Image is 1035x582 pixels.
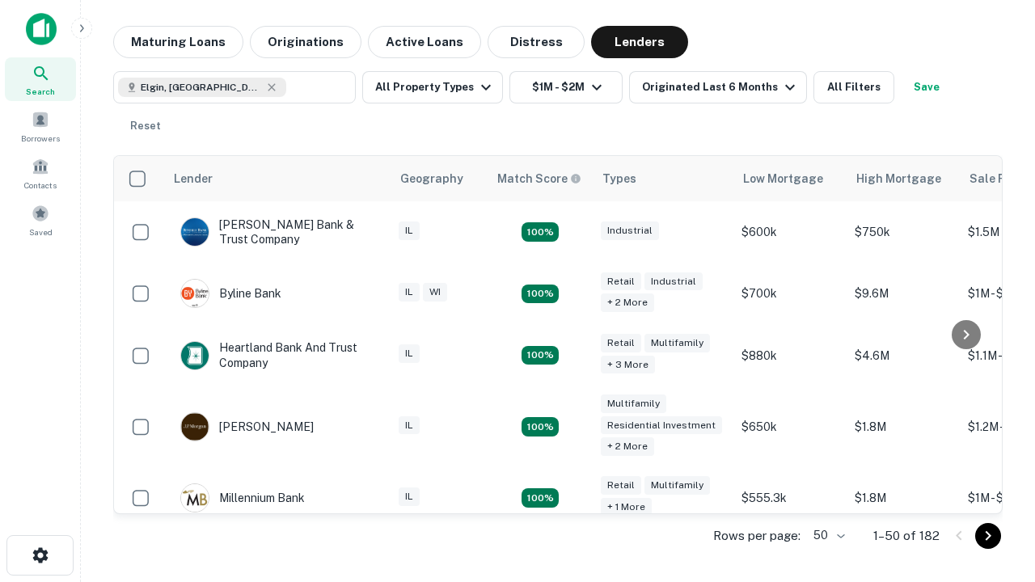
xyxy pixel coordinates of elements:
div: IL [399,487,420,506]
a: Saved [5,198,76,242]
p: 1–50 of 182 [873,526,940,546]
img: picture [181,280,209,307]
div: WI [423,283,447,302]
td: $650k [733,386,847,468]
div: Retail [601,272,641,291]
th: Low Mortgage [733,156,847,201]
span: Elgin, [GEOGRAPHIC_DATA], [GEOGRAPHIC_DATA] [141,80,262,95]
div: Types [602,169,636,188]
button: Lenders [591,26,688,58]
td: $555.3k [733,467,847,529]
div: Low Mortgage [743,169,823,188]
div: + 1 more [601,498,652,517]
div: IL [399,283,420,302]
div: IL [399,344,420,363]
div: + 3 more [601,356,655,374]
div: Industrial [644,272,703,291]
div: Matching Properties: 19, hasApolloMatch: undefined [522,285,559,304]
div: Matching Properties: 19, hasApolloMatch: undefined [522,346,559,365]
button: Distress [488,26,585,58]
div: IL [399,221,420,240]
div: 50 [807,524,847,547]
div: Capitalize uses an advanced AI algorithm to match your search with the best lender. The match sco... [497,170,581,188]
button: Reset [120,110,171,142]
img: picture [181,218,209,246]
span: Borrowers [21,132,60,145]
div: Multifamily [644,476,710,495]
img: picture [181,484,209,512]
img: picture [181,342,209,369]
button: $1M - $2M [509,71,623,103]
img: picture [181,413,209,441]
th: High Mortgage [847,156,960,201]
div: Millennium Bank [180,483,305,512]
div: Lender [174,169,213,188]
h6: Match Score [497,170,578,188]
div: Multifamily [644,334,710,352]
div: Retail [601,334,641,352]
div: Matching Properties: 28, hasApolloMatch: undefined [522,222,559,242]
a: Contacts [5,151,76,195]
a: Search [5,57,76,101]
div: Byline Bank [180,279,281,308]
div: Matching Properties: 26, hasApolloMatch: undefined [522,417,559,436]
div: IL [399,416,420,435]
td: $700k [733,263,847,324]
button: Originated Last 6 Months [629,71,807,103]
div: Matching Properties: 16, hasApolloMatch: undefined [522,488,559,508]
div: [PERSON_NAME] [180,412,314,441]
button: All Property Types [362,71,503,103]
td: $600k [733,201,847,263]
button: Go to next page [975,523,1001,549]
th: Types [593,156,733,201]
div: Originated Last 6 Months [642,78,800,97]
iframe: Chat Widget [954,401,1035,479]
button: Active Loans [368,26,481,58]
button: Maturing Loans [113,26,243,58]
div: Heartland Bank And Trust Company [180,340,374,369]
span: Search [26,85,55,98]
div: High Mortgage [856,169,941,188]
th: Geography [391,156,488,201]
div: + 2 more [601,437,654,456]
button: Save your search to get updates of matches that match your search criteria. [901,71,953,103]
div: Residential Investment [601,416,722,435]
td: $1.8M [847,467,960,529]
img: capitalize-icon.png [26,13,57,45]
td: $750k [847,201,960,263]
td: $880k [733,324,847,386]
button: Originations [250,26,361,58]
p: Rows per page: [713,526,801,546]
td: $1.8M [847,386,960,468]
th: Lender [164,156,391,201]
div: [PERSON_NAME] Bank & Trust Company [180,217,374,247]
th: Capitalize uses an advanced AI algorithm to match your search with the best lender. The match sco... [488,156,593,201]
a: Borrowers [5,104,76,148]
div: + 2 more [601,293,654,312]
td: $9.6M [847,263,960,324]
span: Saved [29,226,53,238]
span: Contacts [24,179,57,192]
div: Multifamily [601,394,666,413]
div: Industrial [601,221,659,240]
td: $4.6M [847,324,960,386]
div: Retail [601,476,641,495]
div: Geography [400,169,463,188]
button: All Filters [813,71,894,103]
